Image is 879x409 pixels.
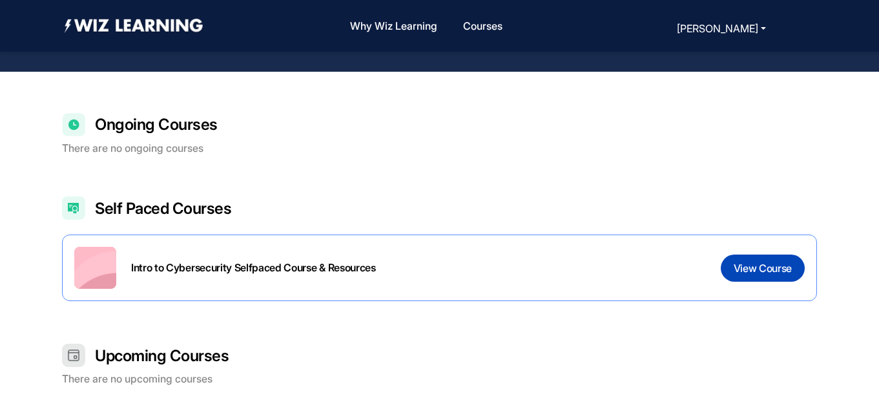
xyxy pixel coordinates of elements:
div: Intro to Cybersecurity Selfpaced Course & Resources [131,261,376,275]
img: icon1.svg [74,247,116,289]
h2: Ongoing Courses [95,114,218,134]
a: Why Wiz Learning [345,12,442,40]
h2: Self Paced Courses [95,198,231,218]
button: View Course [721,255,805,282]
button: [PERSON_NAME] [673,19,770,37]
h2: Upcoming Courses [95,346,229,366]
a: Courses [458,12,508,40]
h2: There are no ongoing courses [62,143,817,154]
p: There are no upcoming courses [62,373,817,385]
